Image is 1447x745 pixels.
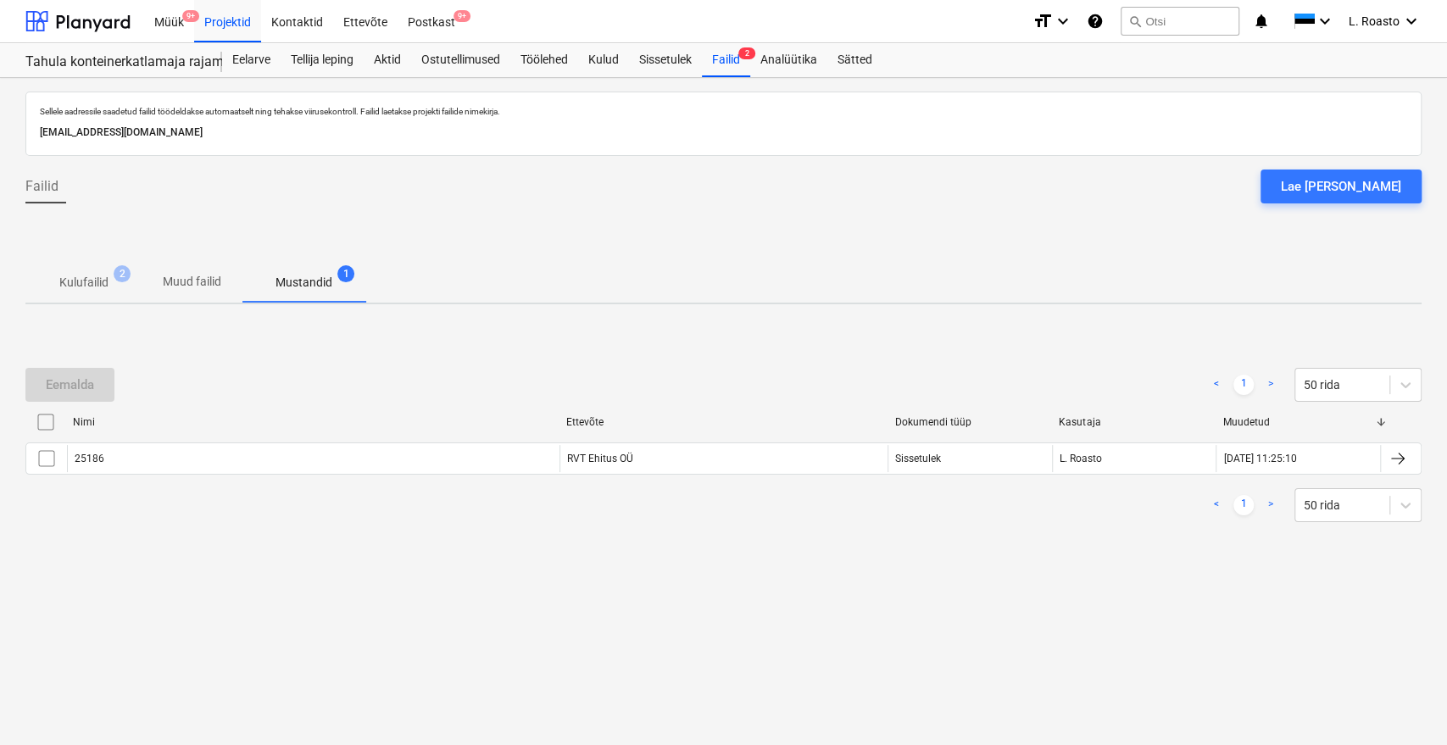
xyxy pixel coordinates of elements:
a: Page 1 is your current page [1233,375,1254,395]
a: Töölehed [510,43,578,77]
i: Abikeskus [1087,11,1104,31]
a: Previous page [1206,375,1227,395]
a: Next page [1261,495,1281,515]
span: 2 [114,265,131,282]
a: Page 1 is your current page [1233,495,1254,515]
a: Tellija leping [281,43,364,77]
a: Ostutellimused [411,43,510,77]
a: Kulud [578,43,629,77]
span: 2 [738,47,755,59]
i: keyboard_arrow_down [1315,11,1335,31]
a: Next page [1261,375,1281,395]
a: Failid2 [702,43,750,77]
span: Failid [25,176,58,197]
i: keyboard_arrow_down [1053,11,1073,31]
p: Kulufailid [59,274,109,292]
p: Muud failid [163,273,221,291]
div: RVT Ehitus OÜ [559,445,888,472]
a: Sätted [827,43,882,77]
a: Previous page [1206,495,1227,515]
div: Dokumendi tüüp [894,416,1045,428]
div: Muudetud [1223,416,1374,428]
a: Analüütika [750,43,827,77]
span: 9+ [454,10,470,22]
div: [DATE] 11:25:10 [1223,453,1296,464]
div: Failid [702,43,750,77]
span: search [1128,14,1142,28]
div: Ettevõte [566,416,882,428]
div: 25186 [75,453,104,464]
span: 1 [337,265,354,282]
i: notifications [1253,11,1270,31]
span: L. Roasto [1349,14,1400,28]
div: Tahula konteinerkatlamaja rajamine V02 [25,53,202,71]
div: Nimi [73,416,553,428]
p: Mustandid [275,274,332,292]
span: 9+ [182,10,199,22]
p: Sellele aadressile saadetud failid töödeldakse automaatselt ning tehakse viirusekontroll. Failid ... [40,106,1407,117]
a: Aktid [364,43,411,77]
div: L. Roasto [1052,445,1216,472]
a: Eelarve [222,43,281,77]
i: format_size [1032,11,1053,31]
button: Otsi [1121,7,1239,36]
a: Sissetulek [629,43,702,77]
button: Lae [PERSON_NAME] [1261,170,1422,203]
i: keyboard_arrow_down [1401,11,1422,31]
div: Kasutaja [1059,416,1210,428]
div: Sissetulek [895,453,941,464]
p: [EMAIL_ADDRESS][DOMAIN_NAME] [40,124,1407,142]
div: Lae [PERSON_NAME] [1281,175,1401,197]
